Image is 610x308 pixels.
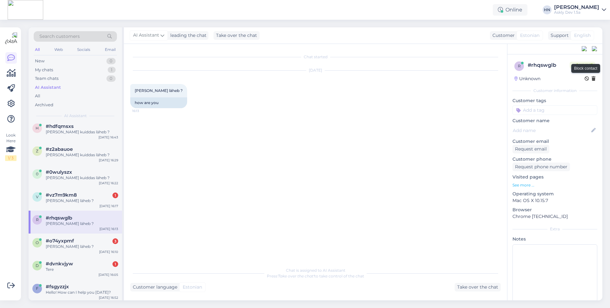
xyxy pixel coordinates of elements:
[64,113,87,119] span: AI Assistant
[46,267,118,272] div: Tere
[554,10,599,15] div: Askly Dev 1.5a
[98,272,118,277] div: [DATE] 16:05
[108,67,116,73] div: 1
[35,102,53,108] div: Archived
[554,5,606,15] a: [PERSON_NAME]Askly Dev 1.5a
[520,32,539,39] span: Estonian
[36,263,39,268] span: d
[135,88,183,93] span: [PERSON_NAME] läheb ?
[130,67,501,73] div: [DATE]
[46,129,118,135] div: [PERSON_NAME] kuiddas läheb ?
[512,105,597,115] input: Add a tag
[36,286,38,291] span: f
[46,152,118,158] div: [PERSON_NAME] kuiddas läheb ?
[35,84,61,91] div: AI Assistant
[106,75,116,82] div: 0
[130,54,501,60] div: Chat started
[46,290,118,295] div: Hello! How can I help you [DATE]?
[99,227,118,231] div: [DATE] 16:13
[36,217,39,222] span: r
[46,238,74,244] span: #o74yxpmf
[112,192,118,198] div: 1
[76,45,91,54] div: Socials
[130,97,187,108] div: how are you
[99,181,118,185] div: [DATE] 16:22
[36,240,39,245] span: o
[518,64,521,68] span: r
[106,58,116,64] div: 0
[36,126,39,130] span: h
[277,274,314,278] i: 'Take over the chat'
[512,97,597,104] p: Customer tags
[46,146,73,152] span: #z2abauoe
[512,236,597,242] p: Notes
[493,4,527,16] div: Online
[490,32,515,39] div: Customer
[130,284,177,290] div: Customer language
[99,158,118,163] div: [DATE] 16:29
[36,194,38,199] span: v
[514,75,540,82] div: Unknown
[99,204,118,208] div: [DATE] 16:17
[5,32,17,45] img: Askly Logo
[36,171,38,176] span: 0
[513,127,590,134] input: Add name
[46,198,118,204] div: [PERSON_NAME] läheb ?
[512,226,597,232] div: Extra
[528,61,570,69] div: # rhqswglb
[592,46,598,52] img: zendesk
[570,62,595,69] span: Online
[512,182,597,188] p: See more ...
[213,31,260,40] div: Take over the chat
[46,261,73,267] span: #dvnkvjyw
[112,261,118,267] div: 1
[5,132,17,161] div: Look Here
[133,32,159,39] span: AI Assistant
[39,33,80,40] span: Search customers
[34,45,41,54] div: All
[512,191,597,197] p: Operating system
[512,174,597,180] p: Visited pages
[582,46,587,52] img: pd
[99,295,118,300] div: [DATE] 16:52
[168,32,207,39] div: leading the chat
[35,93,40,99] div: All
[5,155,17,161] div: 1 / 3
[46,284,69,290] span: #fsgyzzjx
[548,32,569,39] div: Support
[512,197,597,204] p: Mac OS X 10.15.7
[512,163,570,171] div: Request phone number
[512,156,597,163] p: Customer phone
[512,117,597,124] p: Customer name
[512,88,597,94] div: Customer information
[35,58,44,64] div: New
[286,268,345,273] span: Chat is assigned to AI Assistant
[104,45,117,54] div: Email
[574,32,591,39] span: English
[132,108,156,113] span: 16:13
[98,135,118,140] div: [DATE] 16:43
[512,213,597,220] p: Chrome [TECHNICAL_ID]
[46,221,118,227] div: [PERSON_NAME] läheb ?
[46,215,72,221] span: #rhqswglb
[53,45,64,54] div: Web
[267,274,364,278] span: Press to take control of the chat
[46,244,118,249] div: [PERSON_NAME] läheb ?
[46,169,72,175] span: #0wulyszx
[36,149,38,153] span: z
[512,206,597,213] p: Browser
[455,283,501,291] div: Take over the chat
[99,249,118,254] div: [DATE] 16:10
[512,138,597,145] p: Customer email
[574,66,597,71] small: Block contact
[46,192,77,198] span: #vz7m9km8
[46,175,118,181] div: [PERSON_NAME] kuiddas läheb ?
[554,5,599,10] div: [PERSON_NAME]
[543,5,552,14] div: HN
[35,75,58,82] div: Team chats
[112,238,118,244] div: 3
[183,284,202,290] span: Estonian
[35,67,53,73] div: My chats
[46,123,74,129] span: #hdfqmsxs
[512,145,549,153] div: Request email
